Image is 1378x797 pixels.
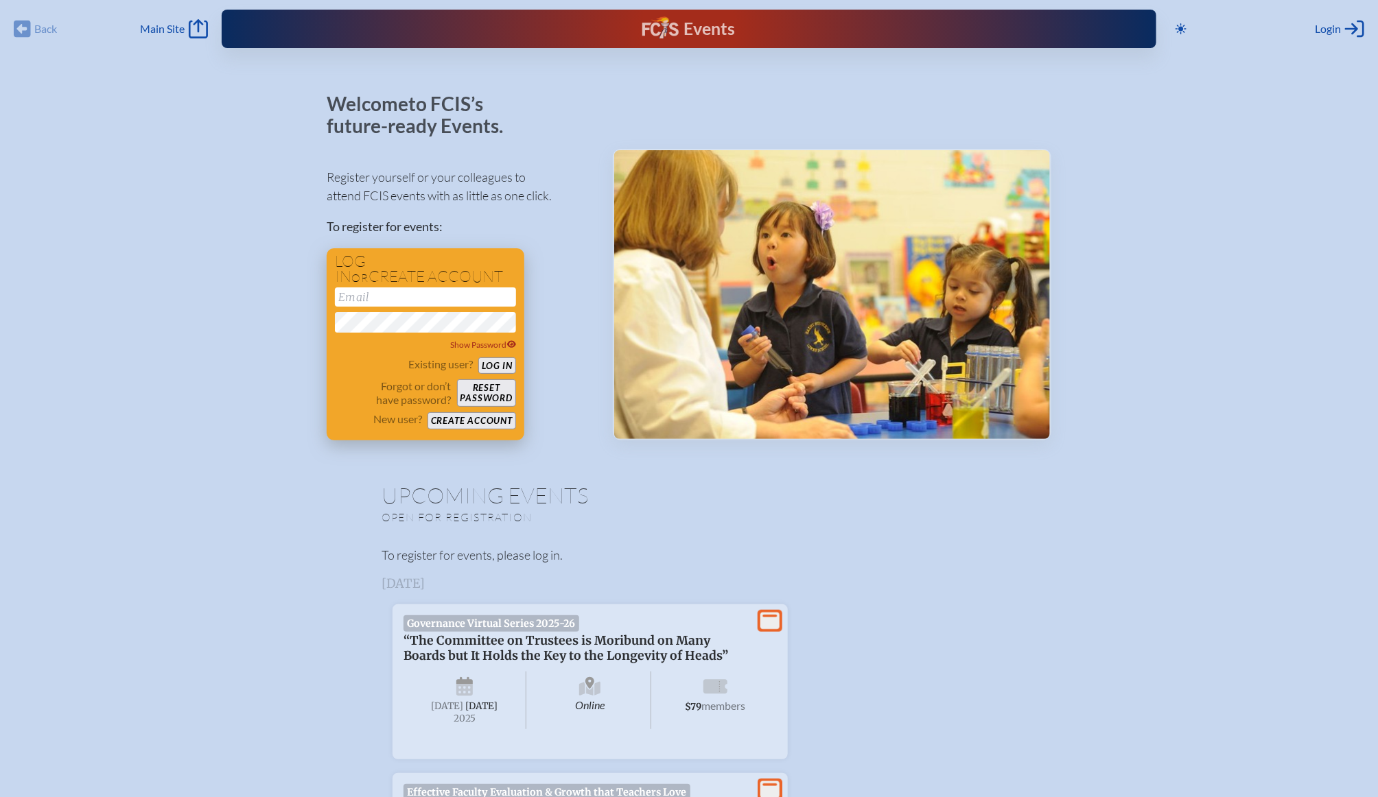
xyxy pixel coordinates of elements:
[431,700,463,712] span: [DATE]
[327,168,591,205] p: Register yourself or your colleagues to attend FCIS events with as little as one click.
[414,713,515,724] span: 2025
[382,484,996,506] h1: Upcoming Events
[702,699,746,712] span: members
[477,16,900,41] div: FCIS Events — Future ready
[140,19,207,38] a: Main Site
[404,633,728,663] span: “The Committee on Trustees is Moribund on Many Boards but It Holds the Key to the Longevity of He...
[327,93,519,136] p: Welcome to FCIS’s future-ready Events.
[1316,22,1342,36] span: Login
[686,701,702,713] span: $79
[404,615,579,632] span: Governance Virtual Series 2025-26
[428,412,516,429] button: Create account
[327,217,591,236] p: To register for events:
[614,150,1050,440] img: Events
[382,577,996,591] h3: [DATE]
[140,22,185,36] span: Main Site
[465,700,498,712] span: [DATE]
[335,379,452,407] p: Forgot or don’t have password?
[373,412,422,426] p: New user?
[529,671,652,729] span: Online
[451,340,517,350] span: Show Password
[457,379,516,407] button: Resetpassword
[382,510,744,524] p: Open for registration
[478,357,516,374] button: Log in
[351,271,369,285] span: or
[408,357,473,371] p: Existing user?
[335,254,516,285] h1: Log in create account
[382,546,996,564] p: To register for events, please log in.
[335,287,516,307] input: Email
